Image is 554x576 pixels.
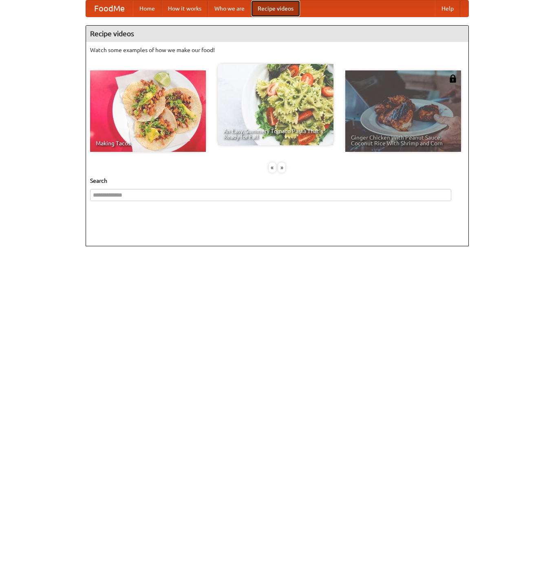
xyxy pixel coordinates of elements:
h4: Recipe videos [86,26,468,42]
a: Help [435,0,460,17]
span: An Easy, Summery Tomato Pasta That's Ready for Fall [223,128,328,140]
a: FoodMe [86,0,133,17]
a: Who we are [208,0,251,17]
div: » [278,162,285,173]
a: An Easy, Summery Tomato Pasta That's Ready for Fall [218,64,333,145]
div: « [269,162,276,173]
a: How it works [161,0,208,17]
a: Home [133,0,161,17]
p: Watch some examples of how we make our food! [90,46,464,54]
h5: Search [90,177,464,185]
img: 483408.png [449,74,457,83]
a: Making Tacos [90,70,206,152]
a: Recipe videos [251,0,300,17]
span: Making Tacos [96,140,200,146]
